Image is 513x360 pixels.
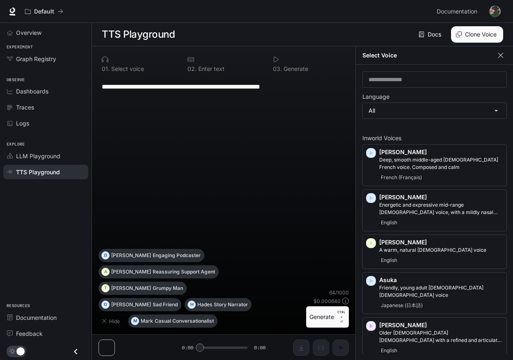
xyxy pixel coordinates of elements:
[273,66,282,72] p: 0 3 .
[437,7,477,17] span: Documentation
[379,173,424,182] span: French (Français)
[153,302,178,307] p: Sad Friend
[329,289,349,296] p: 64 / 1000
[111,302,151,307] p: [PERSON_NAME]
[3,310,88,325] a: Documentation
[188,298,195,311] div: H
[131,314,139,328] div: M
[21,3,67,20] button: All workspaces
[188,66,197,72] p: 0 2 .
[3,25,88,40] a: Overview
[379,255,399,265] span: English
[417,26,444,43] a: Docs
[306,306,349,328] button: GenerateCTRL +⏎
[66,343,85,360] button: Close drawer
[214,302,248,307] p: Story Narrator
[111,269,151,274] p: [PERSON_NAME]
[98,265,219,278] button: A[PERSON_NAME]Reassuring Support Agent
[451,26,503,43] button: Clone Voice
[102,66,110,72] p: 0 1 .
[362,135,507,141] p: Inworld Voices
[362,94,389,100] p: Language
[433,3,483,20] a: Documentation
[102,282,109,295] div: T
[379,321,503,329] p: [PERSON_NAME]
[379,276,503,284] p: Asuka
[379,346,399,355] span: English
[16,346,25,355] span: Dark mode toggle
[379,284,503,299] p: Friendly, young adult Japanese female voice
[337,310,346,319] p: CTRL +
[379,201,503,216] p: Energetic and expressive mid-range male voice, with a mildly nasal quality
[379,193,503,201] p: [PERSON_NAME]
[3,165,88,179] a: TTS Playground
[3,116,88,130] a: Logs
[363,103,506,118] div: All
[98,298,181,311] button: O[PERSON_NAME]Sad Friend
[282,66,308,72] p: Generate
[16,313,57,322] span: Documentation
[16,55,56,63] span: Graph Registry
[34,8,54,15] p: Default
[153,269,215,274] p: Reassuring Support Agent
[3,326,88,341] a: Feedback
[379,246,503,254] p: A warm, natural female voice
[379,148,503,156] p: [PERSON_NAME]
[102,26,175,43] h1: TTS Playground
[489,6,501,17] img: User avatar
[3,52,88,66] a: Graph Registry
[153,253,201,258] p: Engaging Podcaster
[379,156,503,171] p: Deep, smooth middle-aged male French voice. Composed and calm
[16,168,60,176] span: TTS Playground
[16,103,34,112] span: Traces
[141,319,153,324] p: Mark
[16,152,60,160] span: LLM Playground
[379,301,424,310] span: Japanese (日本語)
[197,66,224,72] p: Enter text
[197,302,212,307] p: Hades
[111,286,151,291] p: [PERSON_NAME]
[98,282,187,295] button: T[PERSON_NAME]Grumpy Man
[379,329,503,344] p: Older British male with a refined and articulate voice
[98,249,204,262] button: D[PERSON_NAME]Engaging Podcaster
[487,3,503,20] button: User avatar
[379,218,399,228] span: English
[337,310,346,324] p: ⏎
[16,329,43,338] span: Feedback
[102,298,109,311] div: O
[3,149,88,163] a: LLM Playground
[3,100,88,114] a: Traces
[185,298,252,311] button: HHadesStory Narrator
[155,319,214,324] p: Casual Conversationalist
[102,265,109,278] div: A
[98,314,125,328] button: Hide
[314,298,341,305] p: $ 0.000640
[3,84,88,98] a: Dashboards
[16,119,29,128] span: Logs
[128,314,218,328] button: MMarkCasual Conversationalist
[379,238,503,246] p: [PERSON_NAME]
[16,87,48,96] span: Dashboards
[153,286,183,291] p: Grumpy Man
[111,253,151,258] p: [PERSON_NAME]
[16,28,41,37] span: Overview
[102,249,109,262] div: D
[110,66,144,72] p: Select voice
